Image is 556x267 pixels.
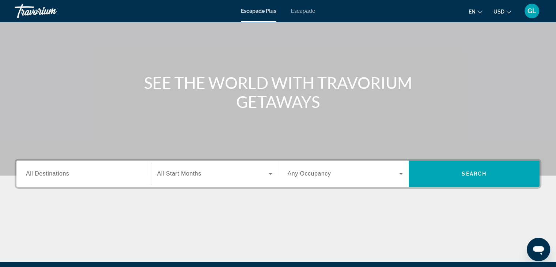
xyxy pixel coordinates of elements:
h1: SEE THE WORLD WITH TRAVORIUM GETAWAYS [141,73,415,111]
button: Meniu utilizator [522,3,541,19]
button: Search [409,161,540,187]
font: en [469,9,476,15]
button: Schimbați moneda [493,6,511,17]
div: Widget de căutare [16,161,540,187]
button: Schimbați limba [469,6,483,17]
font: GL [527,7,536,15]
span: Any Occupancy [288,170,331,177]
a: Escapade Plus [241,8,276,14]
span: All Destinations [26,170,69,177]
span: Search [462,171,487,177]
a: Escapade [291,8,315,14]
font: USD [493,9,504,15]
a: Travorium [15,1,88,20]
iframe: Buton lansare fereastră mesagerie [527,238,550,261]
span: All Start Months [157,170,201,177]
